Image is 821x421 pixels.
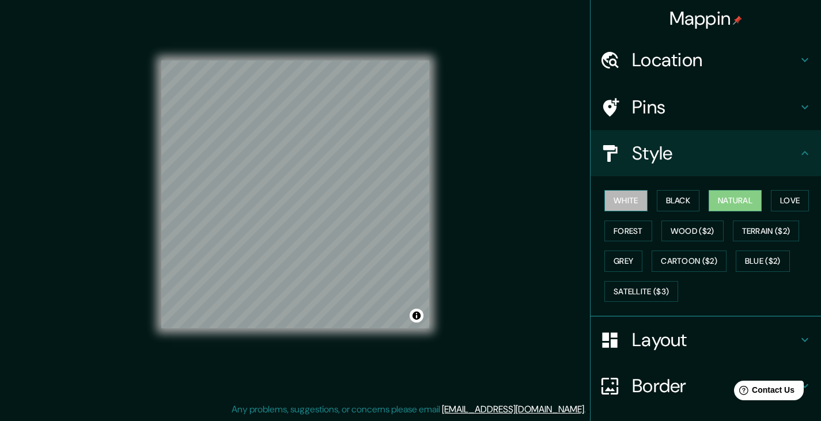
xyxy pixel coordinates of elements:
button: Blue ($2) [736,251,790,272]
p: Any problems, suggestions, or concerns please email . [232,403,586,416]
button: Toggle attribution [410,309,423,323]
button: Terrain ($2) [733,221,800,242]
button: Cartoon ($2) [652,251,727,272]
div: Border [591,363,821,409]
button: Black [657,190,700,211]
div: . [586,403,588,416]
canvas: Map [161,60,429,328]
button: Grey [604,251,642,272]
h4: Pins [632,96,798,119]
div: Layout [591,317,821,363]
div: Pins [591,84,821,130]
button: Natural [709,190,762,211]
h4: Layout [632,328,798,351]
h4: Mappin [669,7,743,30]
img: pin-icon.png [733,16,742,25]
button: Love [771,190,809,211]
button: White [604,190,648,211]
button: Satellite ($3) [604,281,678,302]
h4: Style [632,142,798,165]
div: Style [591,130,821,176]
a: [EMAIL_ADDRESS][DOMAIN_NAME] [442,403,584,415]
h4: Border [632,374,798,397]
button: Wood ($2) [661,221,724,242]
button: Forest [604,221,652,242]
div: . [588,403,590,416]
iframe: Help widget launcher [718,376,808,408]
div: Location [591,37,821,83]
h4: Location [632,48,798,71]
